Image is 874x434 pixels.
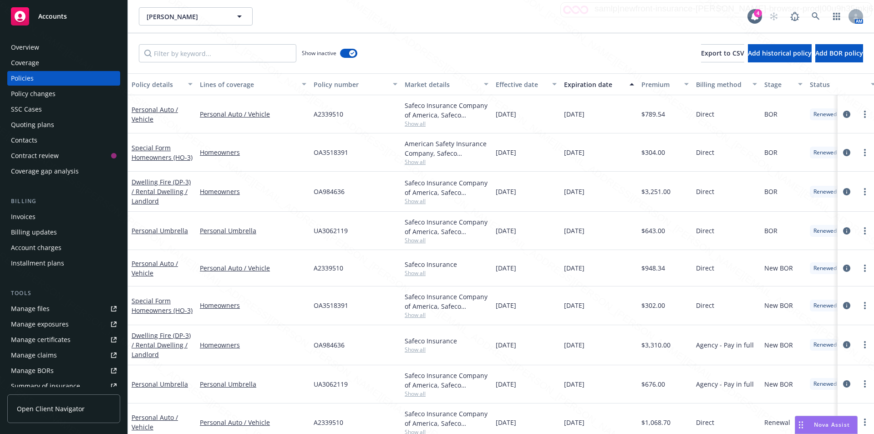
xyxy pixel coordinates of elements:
[405,197,488,205] span: Show all
[132,143,193,162] a: Special Form Homeowners (HO-3)
[7,240,120,255] a: Account charges
[638,73,692,95] button: Premium
[200,148,306,157] a: Homeowners
[200,340,306,350] a: Homeowners
[200,187,306,196] a: Homeowners
[200,379,306,389] a: Personal Umbrella
[696,379,754,389] span: Agency - Pay in full
[859,339,870,350] a: more
[765,7,783,26] a: Start snowing
[696,340,754,350] span: Agency - Pay in full
[132,80,183,89] div: Policy details
[11,240,61,255] div: Account charges
[560,73,638,95] button: Expiration date
[132,178,191,205] a: Dwelling Fire (DP-3) / Rental Dwelling / Landlord
[641,340,671,350] span: $3,310.00
[564,226,584,235] span: [DATE]
[7,133,120,148] a: Contacts
[828,7,846,26] a: Switch app
[7,197,120,206] div: Billing
[564,418,584,427] span: [DATE]
[564,148,584,157] span: [DATE]
[841,186,852,197] a: circleInformation
[11,332,71,347] div: Manage certificates
[748,44,812,62] button: Add historical policy
[405,139,488,158] div: American Safety Insurance Company, Safeco Insurance
[128,73,196,95] button: Policy details
[132,331,191,359] a: Dwelling Fire (DP-3) / Rental Dwelling / Landlord
[496,340,516,350] span: [DATE]
[641,418,671,427] span: $1,068.70
[641,226,665,235] span: $643.00
[696,80,747,89] div: Billing method
[147,12,225,21] span: [PERSON_NAME]
[492,73,560,95] button: Effective date
[7,289,120,298] div: Tools
[11,117,54,132] div: Quoting plans
[314,226,348,235] span: UA3062119
[132,259,178,277] a: Personal Auto / Vehicle
[11,363,54,378] div: Manage BORs
[764,418,790,427] span: Renewal
[11,301,50,316] div: Manage files
[859,147,870,158] a: more
[841,225,852,236] a: circleInformation
[314,263,343,273] span: A2339510
[132,226,188,235] a: Personal Umbrella
[314,301,348,310] span: OA3518391
[841,378,852,389] a: circleInformation
[859,186,870,197] a: more
[200,301,306,310] a: Homeowners
[200,80,296,89] div: Lines of coverage
[405,120,488,128] span: Show all
[11,148,59,163] div: Contract review
[7,379,120,393] a: Summary of insurance
[813,301,837,310] span: Renewed
[859,225,870,236] a: more
[748,49,812,57] span: Add historical policy
[11,87,56,101] div: Policy changes
[314,340,345,350] span: OA984636
[496,226,516,235] span: [DATE]
[405,409,488,428] div: Safeco Insurance Company of America, Safeco Insurance
[764,301,793,310] span: New BOR
[696,226,714,235] span: Direct
[764,109,777,119] span: BOR
[754,9,762,17] div: 4
[405,371,488,390] div: Safeco Insurance Company of America, Safeco Insurance
[813,110,837,118] span: Renewed
[132,413,178,431] a: Personal Auto / Vehicle
[7,348,120,363] a: Manage claims
[405,158,488,166] span: Show all
[813,380,837,388] span: Renewed
[696,263,714,273] span: Direct
[696,301,714,310] span: Direct
[7,209,120,224] a: Invoices
[11,256,64,271] div: Installment plans
[641,263,665,273] span: $948.34
[310,73,401,95] button: Policy number
[859,300,870,311] a: more
[496,187,516,196] span: [DATE]
[786,7,804,26] a: Report a Bug
[405,336,488,346] div: Safeco Insurance
[405,260,488,269] div: Safeco Insurance
[11,209,36,224] div: Invoices
[405,269,488,277] span: Show all
[7,148,120,163] a: Contract review
[139,7,253,26] button: [PERSON_NAME]
[764,80,793,89] div: Stage
[132,380,188,388] a: Personal Umbrella
[764,187,777,196] span: BOR
[564,379,584,389] span: [DATE]
[11,225,57,240] div: Billing updates
[641,379,665,389] span: $676.00
[405,346,488,353] span: Show all
[841,300,852,311] a: circleInformation
[139,44,296,62] input: Filter by keyword...
[641,109,665,119] span: $789.54
[841,339,852,350] a: circleInformation
[859,263,870,274] a: more
[11,40,39,55] div: Overview
[841,147,852,158] a: circleInformation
